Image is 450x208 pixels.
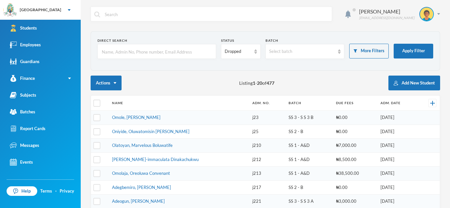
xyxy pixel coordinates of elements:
[10,108,35,115] div: Batches
[7,186,37,196] a: Help
[285,139,333,153] td: SS 1 - A&D
[104,7,328,22] input: Search
[249,125,285,139] td: j25
[221,38,261,43] div: Status
[112,129,189,134] a: Oniyide, Oluwatomisin [PERSON_NAME]
[333,152,377,167] td: ₦8,500.00
[112,198,165,204] a: Adeogun, [PERSON_NAME]
[420,8,433,21] img: STUDENT
[249,167,285,181] td: j213
[377,96,417,111] th: Adm. Date
[109,96,249,111] th: Name
[253,80,255,86] b: 1
[285,167,333,181] td: SS 1 - A&D
[20,7,61,13] div: [GEOGRAPHIC_DATA]
[112,185,171,190] a: Adegbemiro, [PERSON_NAME]
[249,180,285,195] td: j217
[98,38,216,43] div: Direct Search
[10,41,41,48] div: Employees
[267,80,274,86] b: 477
[285,180,333,195] td: SS 2 - B
[377,139,417,153] td: [DATE]
[388,76,440,90] button: Add New Student
[257,80,262,86] b: 20
[112,143,173,148] a: Olatoyan, Marvelous Boluwatife
[285,152,333,167] td: SS 1 - A&D
[359,15,414,20] div: [EMAIL_ADDRESS][DOMAIN_NAME]
[430,101,435,105] img: +
[359,8,414,15] div: [PERSON_NAME]
[94,12,100,17] img: search
[377,180,417,195] td: [DATE]
[333,111,377,125] td: ₦0.00
[377,111,417,125] td: [DATE]
[4,4,17,17] img: logo
[285,111,333,125] td: SS 3 - S S 3 B
[285,125,333,139] td: SS 2 - B
[10,125,45,132] div: Report Cards
[10,25,37,32] div: Students
[377,125,417,139] td: [DATE]
[249,152,285,167] td: j212
[249,111,285,125] td: j23
[10,142,39,149] div: Messages
[112,115,160,120] a: Omole, [PERSON_NAME]
[333,125,377,139] td: ₦0.00
[60,188,74,195] a: Privacy
[249,96,285,111] th: Adm. No.
[112,157,199,162] a: [PERSON_NAME]-immaculata Dinakachukwu
[333,96,377,111] th: Due Fees
[239,80,274,86] span: Listing - of
[333,167,377,181] td: ₦38,500.00
[40,188,52,195] a: Terms
[266,38,345,43] div: Batch
[10,159,33,166] div: Events
[349,44,389,58] button: More Filters
[333,139,377,153] td: ₦7,000.00
[249,139,285,153] td: j210
[225,48,251,55] div: Dropped
[377,167,417,181] td: [DATE]
[91,76,122,90] button: Actions
[394,44,433,58] button: Apply Filter
[285,96,333,111] th: Batch
[101,44,212,59] input: Name, Admin No, Phone number, Email Address
[10,58,40,65] div: Guardians
[10,75,35,82] div: Finance
[10,92,36,99] div: Subjects
[112,171,170,176] a: Omolaja, Oreoluwa Convenant
[377,152,417,167] td: [DATE]
[269,48,335,55] div: Select batch
[333,180,377,195] td: ₦0.00
[55,188,57,195] div: ·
